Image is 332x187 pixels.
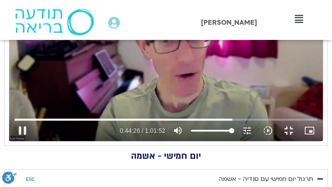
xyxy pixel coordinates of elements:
[4,152,328,160] h2: יום חמישי - אשמה
[15,9,94,36] img: תודעה בריאה
[219,174,313,184] div: תרגול יום חמישי עם סנדיה - אשמה
[201,18,257,27] span: [PERSON_NAME]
